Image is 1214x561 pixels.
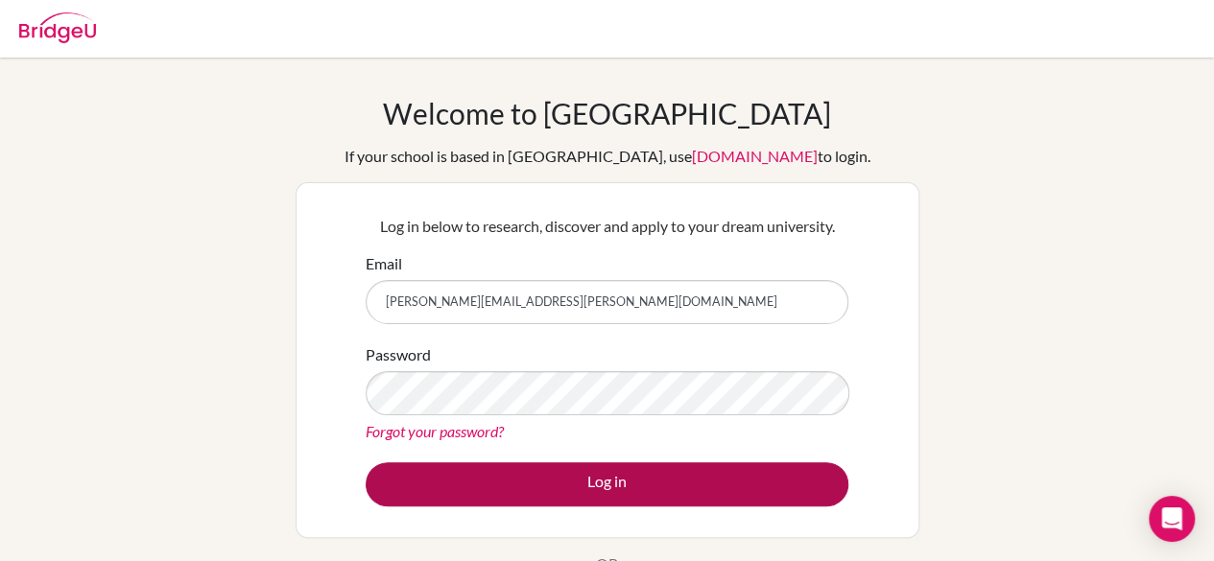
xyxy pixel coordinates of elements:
label: Email [366,252,402,275]
h1: Welcome to [GEOGRAPHIC_DATA] [383,96,831,130]
a: Forgot your password? [366,422,504,440]
a: [DOMAIN_NAME] [692,147,818,165]
label: Password [366,343,431,366]
button: Log in [366,462,848,506]
p: Log in below to research, discover and apply to your dream university. [366,215,848,238]
div: Open Intercom Messenger [1149,496,1195,542]
div: If your school is based in [GEOGRAPHIC_DATA], use to login. [345,145,870,168]
img: Bridge-U [19,12,96,43]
